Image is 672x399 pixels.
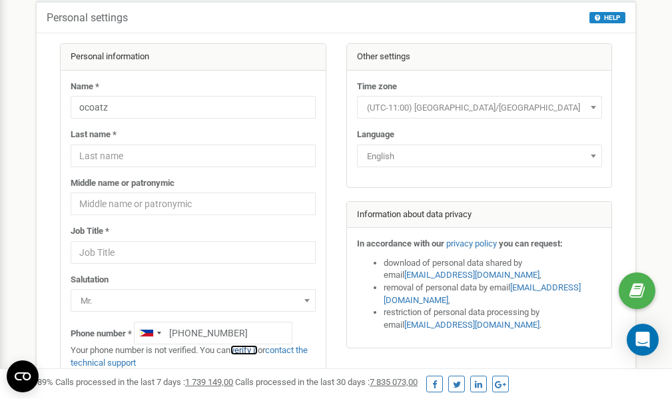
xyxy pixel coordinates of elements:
[362,99,597,117] span: (UTC-11:00) Pacific/Midway
[446,238,497,248] a: privacy policy
[589,12,625,23] button: HELP
[71,129,117,141] label: Last name *
[71,145,316,167] input: Last name
[357,81,397,93] label: Time zone
[404,270,539,280] a: [EMAIL_ADDRESS][DOMAIN_NAME]
[384,282,581,305] a: [EMAIL_ADDRESS][DOMAIN_NAME]
[627,324,659,356] div: Open Intercom Messenger
[357,238,444,248] strong: In accordance with our
[235,377,418,387] span: Calls processed in the last 30 days :
[357,129,394,141] label: Language
[384,306,602,331] li: restriction of personal data processing by email .
[134,322,292,344] input: +1-800-555-55-55
[71,241,316,264] input: Job Title
[135,322,165,344] div: Telephone country code
[71,289,316,312] span: Mr.
[357,96,602,119] span: (UTC-11:00) Pacific/Midway
[47,12,128,24] h5: Personal settings
[71,177,174,190] label: Middle name or patronymic
[347,202,612,228] div: Information about data privacy
[230,345,258,355] a: verify it
[71,225,109,238] label: Job Title *
[71,274,109,286] label: Salutation
[55,377,233,387] span: Calls processed in the last 7 days :
[71,81,99,93] label: Name *
[71,344,316,369] p: Your phone number is not verified. You can or
[7,360,39,392] button: Open CMP widget
[499,238,563,248] strong: you can request:
[357,145,602,167] span: English
[71,193,316,215] input: Middle name or patronymic
[71,96,316,119] input: Name
[347,44,612,71] div: Other settings
[370,377,418,387] u: 7 835 073,00
[75,292,311,310] span: Mr.
[404,320,539,330] a: [EMAIL_ADDRESS][DOMAIN_NAME]
[61,44,326,71] div: Personal information
[384,282,602,306] li: removal of personal data by email ,
[384,257,602,282] li: download of personal data shared by email ,
[185,377,233,387] u: 1 739 149,00
[71,328,132,340] label: Phone number *
[362,147,597,166] span: English
[71,345,308,368] a: contact the technical support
